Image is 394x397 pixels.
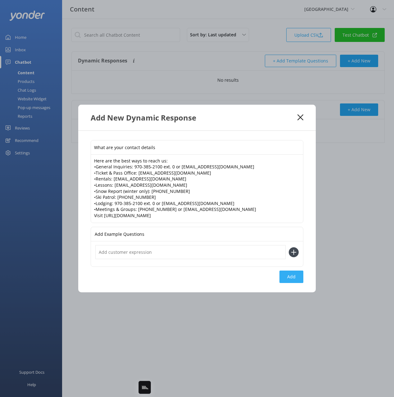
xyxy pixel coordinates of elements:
p: Add Example Questions [95,227,144,241]
button: Close [297,114,303,121]
input: Add customer expression [95,245,286,259]
button: Add [279,271,303,283]
input: Type a new question... [91,140,303,154]
div: Add New Dynamic Response [91,112,297,123]
textarea: Here are the best ways to reach us: •General Inquiries: 970-385-2100 ext. 0 or [EMAIL_ADDRESS][DO... [91,155,303,223]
